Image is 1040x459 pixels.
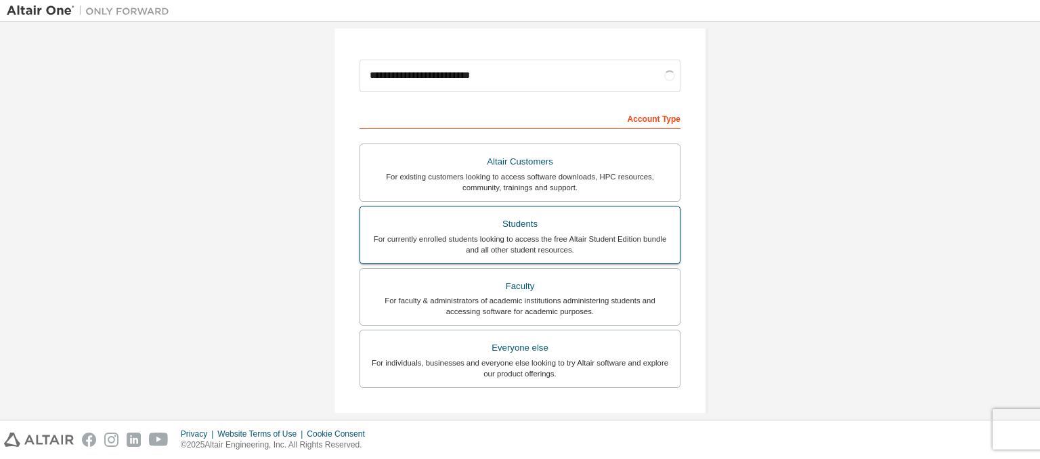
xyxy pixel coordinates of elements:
[368,277,672,296] div: Faculty
[7,4,176,18] img: Altair One
[149,433,169,447] img: youtube.svg
[360,408,680,430] div: Your Profile
[368,234,672,255] div: For currently enrolled students looking to access the free Altair Student Edition bundle and all ...
[82,433,96,447] img: facebook.svg
[368,295,672,317] div: For faculty & administrators of academic institutions administering students and accessing softwa...
[360,107,680,129] div: Account Type
[368,357,672,379] div: For individuals, businesses and everyone else looking to try Altair software and explore our prod...
[181,439,373,451] p: © 2025 Altair Engineering, Inc. All Rights Reserved.
[368,338,672,357] div: Everyone else
[368,152,672,171] div: Altair Customers
[368,171,672,193] div: For existing customers looking to access software downloads, HPC resources, community, trainings ...
[127,433,141,447] img: linkedin.svg
[4,433,74,447] img: altair_logo.svg
[368,215,672,234] div: Students
[307,429,372,439] div: Cookie Consent
[217,429,307,439] div: Website Terms of Use
[181,429,217,439] div: Privacy
[104,433,118,447] img: instagram.svg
